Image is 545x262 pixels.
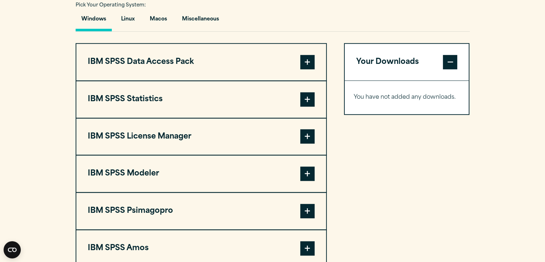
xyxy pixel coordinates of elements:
button: Linux [115,11,140,31]
button: IBM SPSS Statistics [76,81,326,118]
span: Pick Your Operating System: [76,3,146,8]
button: Open CMP widget [4,241,21,258]
button: Windows [76,11,112,31]
div: Your Downloads [345,80,469,114]
button: IBM SPSS License Manager [76,118,326,155]
button: Your Downloads [345,44,469,80]
button: IBM SPSS Data Access Pack [76,44,326,80]
button: IBM SPSS Modeler [76,155,326,192]
button: Macos [144,11,173,31]
p: You have not added any downloads. [354,92,460,103]
button: IBM SPSS Psimagopro [76,193,326,229]
button: Miscellaneous [176,11,225,31]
